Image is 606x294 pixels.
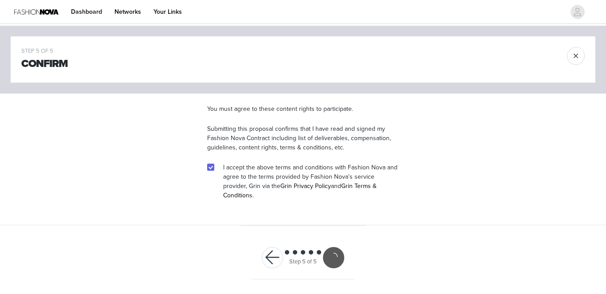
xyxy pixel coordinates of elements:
p: You must agree to these content rights to participate. [207,104,399,114]
div: Step 5 of 5 [289,258,317,267]
div: STEP 5 OF 5 [21,47,68,56]
p: Submitting this proposal confirms that I have read and signed my Fashion Nova Contract including ... [207,124,399,152]
a: Grin Privacy Policy [280,182,331,190]
a: Networks [109,2,146,22]
a: Dashboard [66,2,107,22]
h1: Confirm [21,56,68,72]
span: I accept the above terms and conditions with Fashion Nova and agree to the terms provided by Fash... [223,164,397,199]
div: avatar [573,5,582,19]
img: Fashion Nova Logo [14,2,59,22]
a: Your Links [148,2,187,22]
a: Grin Terms & Conditions [223,182,377,199]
